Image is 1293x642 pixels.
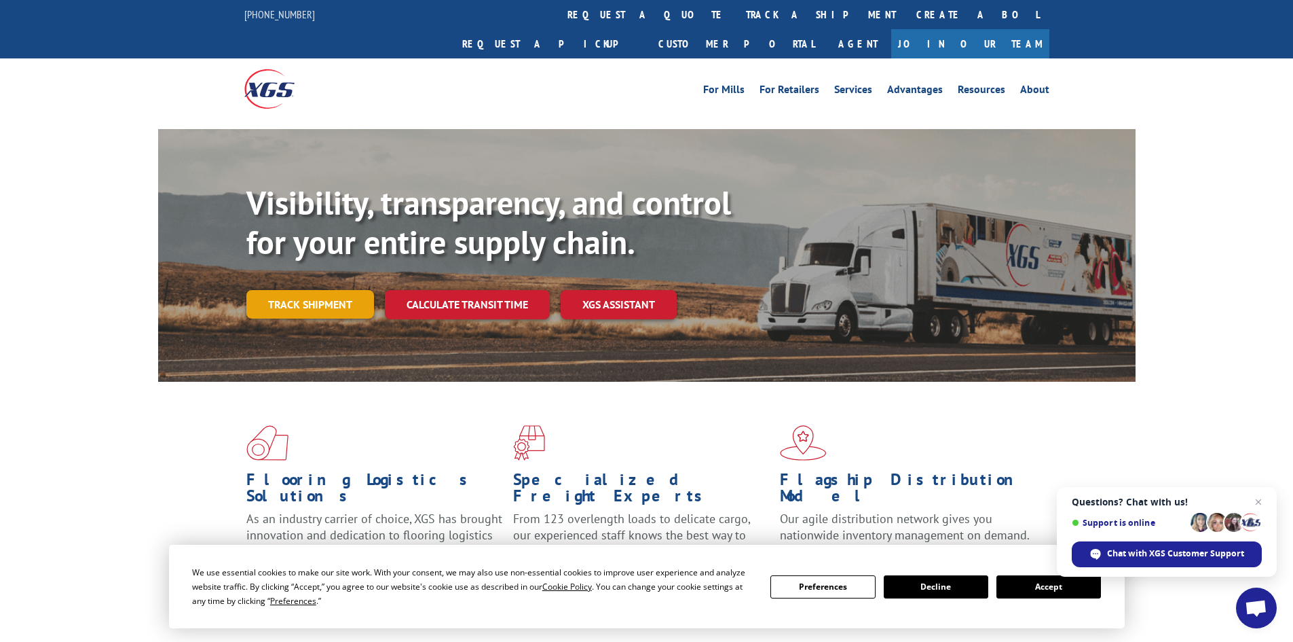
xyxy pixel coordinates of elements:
h1: Flagship Distribution Model [780,471,1036,511]
div: Open chat [1236,588,1277,628]
div: Cookie Consent Prompt [169,545,1125,628]
a: Services [834,84,872,99]
img: xgs-icon-focused-on-flooring-red [513,425,545,461]
span: Close chat [1250,494,1267,510]
a: Calculate transit time [385,290,550,319]
span: Chat with XGS Customer Support [1107,548,1244,560]
button: Preferences [770,575,875,599]
span: Cookie Policy [542,581,592,592]
b: Visibility, transparency, and control for your entire supply chain. [246,181,731,263]
a: [PHONE_NUMBER] [244,7,315,21]
a: Track shipment [246,290,374,319]
img: xgs-icon-total-supply-chain-intelligence-red [246,425,288,461]
button: Accept [996,575,1101,599]
img: xgs-icon-flagship-distribution-model-red [780,425,827,461]
span: Preferences [270,595,316,607]
a: Customer Portal [648,29,825,58]
a: Resources [958,84,1005,99]
div: We use essential cookies to make our site work. With your consent, we may also use non-essential ... [192,565,754,608]
span: As an industry carrier of choice, XGS has brought innovation and dedication to flooring logistics... [246,511,502,559]
a: Agent [825,29,891,58]
a: Request a pickup [452,29,648,58]
a: Join Our Team [891,29,1049,58]
button: Decline [884,575,988,599]
a: For Retailers [760,84,819,99]
a: About [1020,84,1049,99]
h1: Specialized Freight Experts [513,471,770,511]
a: For Mills [703,84,745,99]
h1: Flooring Logistics Solutions [246,471,503,511]
a: XGS ASSISTANT [561,290,677,319]
p: From 123 overlength loads to delicate cargo, our experienced staff knows the best way to move you... [513,511,770,571]
span: Support is online [1072,518,1186,528]
span: Our agile distribution network gives you nationwide inventory management on demand. [780,511,1030,543]
a: Advantages [887,84,943,99]
div: Chat with XGS Customer Support [1072,541,1262,567]
span: Questions? Chat with us! [1072,497,1262,507]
